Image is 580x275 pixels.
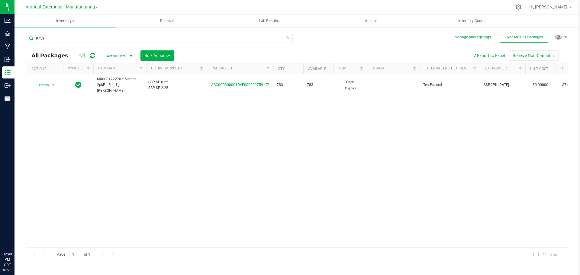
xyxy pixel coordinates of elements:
a: Plants [116,14,218,27]
inline-svg: Analytics [5,18,11,24]
span: 783 [307,82,330,88]
span: Lab Results [251,18,287,24]
button: Export to Excel [468,50,509,61]
span: Plants [117,18,218,24]
p: 02:49 PM CDT [3,251,12,268]
inline-svg: Inventory [5,69,11,75]
a: Item Name [98,66,118,70]
a: Inventory Counts [422,14,524,27]
a: Filter [136,63,146,74]
iframe: Resource center unread badge [18,226,25,233]
a: Strain [372,66,384,70]
span: Inventory [14,18,116,24]
span: Bulk Actions [144,53,170,58]
a: Filter [515,63,525,74]
a: Filter [470,63,480,74]
span: Vertical Enterprise - Manufacturing [26,5,95,10]
span: In Sync [75,81,82,89]
a: Filter [197,63,207,74]
span: Each [337,79,363,91]
button: Sync METRC Packages [500,32,548,43]
inline-svg: Reports [5,95,11,101]
span: 783 [277,82,300,88]
a: Filter [357,63,367,74]
a: Lab Results [218,14,320,27]
button: Receive Non-Cannabis [509,50,559,61]
a: Package ID [211,66,232,70]
inline-svg: Manufacturing [5,43,11,50]
div: Manage settings [515,4,522,10]
a: Origin Harvests [151,66,182,70]
a: External Lab Test Result [424,66,472,70]
span: Page of 1 [52,250,95,259]
td: $0.00000 [525,74,556,96]
p: 08/25 [3,268,12,272]
div: SSP SF 2.25 [148,85,205,91]
button: Bulk Actions [140,50,174,61]
span: Sync METRC Packages [505,35,543,39]
span: M00001722703: Vertical-2pkPreRoll-1g-[PERSON_NAME] [97,76,143,94]
a: Sync Status [68,66,91,70]
a: ABC0C0300001D4E000009759 [211,83,263,87]
span: All Packages [31,52,74,59]
span: Sync from Compliance System [265,83,269,87]
a: UOM [338,66,346,70]
a: Inventory [14,14,116,27]
span: select [50,81,57,89]
button: Manage package tags [455,35,491,40]
a: Unit Price [560,67,579,71]
span: Clear [285,34,290,42]
span: 1 - 1 of 1 items [528,250,562,259]
a: Filter [263,63,273,74]
inline-svg: Outbound [5,82,11,88]
a: Qty [278,67,285,71]
span: TestPassed [423,82,476,88]
a: Lot Number [485,66,507,70]
span: SSP.2PK.[DATE] [484,82,522,88]
a: Unit Cost [530,67,548,71]
a: Available [308,67,326,71]
div: SSP SF 6.25 [148,79,205,85]
p: (1 g ea.) [337,85,363,91]
div: Actions [31,67,61,71]
span: Hi, [PERSON_NAME]! [529,5,569,9]
iframe: Resource center [6,227,24,245]
inline-svg: Inbound [5,56,11,62]
inline-svg: Grow [5,30,11,37]
input: Search Package ID, Item Name, SKU, Lot or Part Number... [27,34,293,43]
a: Audit [320,14,422,27]
a: Filter [410,63,420,74]
input: 1 [69,250,80,259]
span: Inventory Counts [450,18,495,24]
a: Filter [83,63,93,74]
span: Action [33,81,49,89]
span: Audit [320,18,421,24]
